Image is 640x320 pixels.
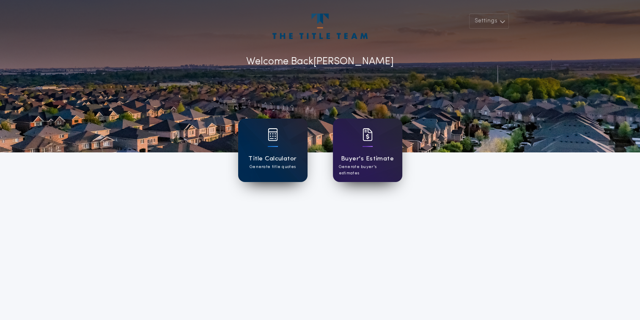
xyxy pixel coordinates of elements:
h1: Title Calculator [248,154,297,164]
img: account-logo [272,14,367,39]
a: card iconTitle CalculatorGenerate title quotes [238,119,308,182]
p: Generate title quotes [250,164,296,170]
button: Settings [469,14,509,29]
a: card iconBuyer's EstimateGenerate buyer's estimates [333,119,402,182]
h1: Buyer's Estimate [341,154,394,164]
p: Welcome Back [PERSON_NAME] [246,54,394,69]
img: card icon [268,128,278,141]
p: Generate buyer's estimates [339,164,396,177]
img: card icon [363,128,373,141]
